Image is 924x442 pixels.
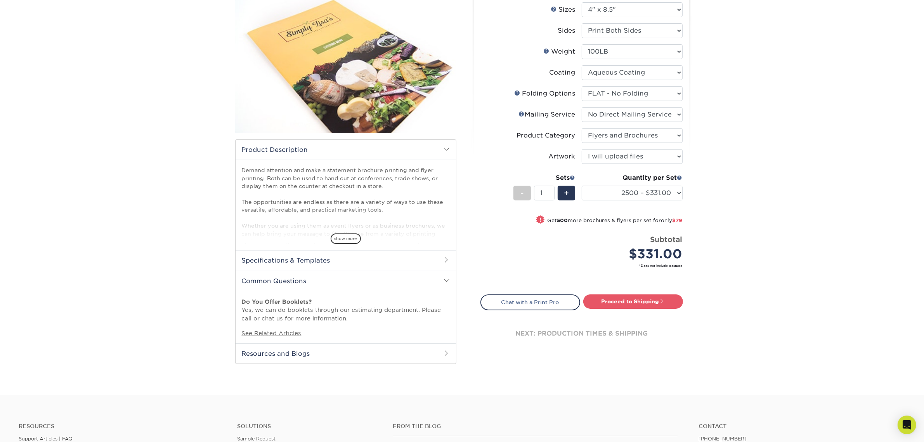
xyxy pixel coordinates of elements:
div: Artwork [549,152,576,161]
a: [PHONE_NUMBER] [699,436,747,442]
div: Coating [550,68,576,77]
div: Quantity per Set [582,173,683,183]
h4: Resources [19,423,225,430]
span: $79 [673,218,683,223]
div: $331.00 [588,245,683,263]
h4: Solutions [237,423,381,430]
strong: Subtotal [650,235,683,244]
a: Sample Request [237,436,276,442]
span: only [661,218,683,223]
small: *Does not include postage [487,263,683,268]
h2: Resources and Blogs [236,343,456,364]
a: See Related Articles [242,330,302,336]
a: Contact [699,423,905,430]
strong: 500 [557,218,568,223]
h2: Product Description [236,140,456,160]
div: Sizes [551,5,576,14]
h2: Specifications & Templates [236,250,456,270]
span: ! [539,216,541,224]
div: Sides [558,26,576,35]
div: Weight [544,47,576,56]
span: - [520,187,524,199]
div: Open Intercom Messenger [898,416,916,434]
div: Folding Options [515,89,576,98]
p: Yes, we can do booklets through our estimating department. Please call or chat us for more inform... [242,298,450,323]
h4: From the Blog [393,423,678,430]
strong: Do You Offer Booklets? [242,298,312,305]
a: Chat with a Print Pro [480,294,580,310]
p: Demand attention and make a statement brochure printing and flyer printing. Both can be used to h... [242,166,450,285]
div: next: production times & shipping [480,310,683,357]
a: Proceed to Shipping [583,294,683,308]
div: Sets [513,173,576,183]
div: Product Category [517,131,576,140]
span: + [564,187,569,199]
div: Mailing Service [519,110,576,119]
small: Get more brochures & flyers per set for [548,218,683,225]
h2: Common Questions [236,271,456,291]
span: show more [331,233,361,244]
